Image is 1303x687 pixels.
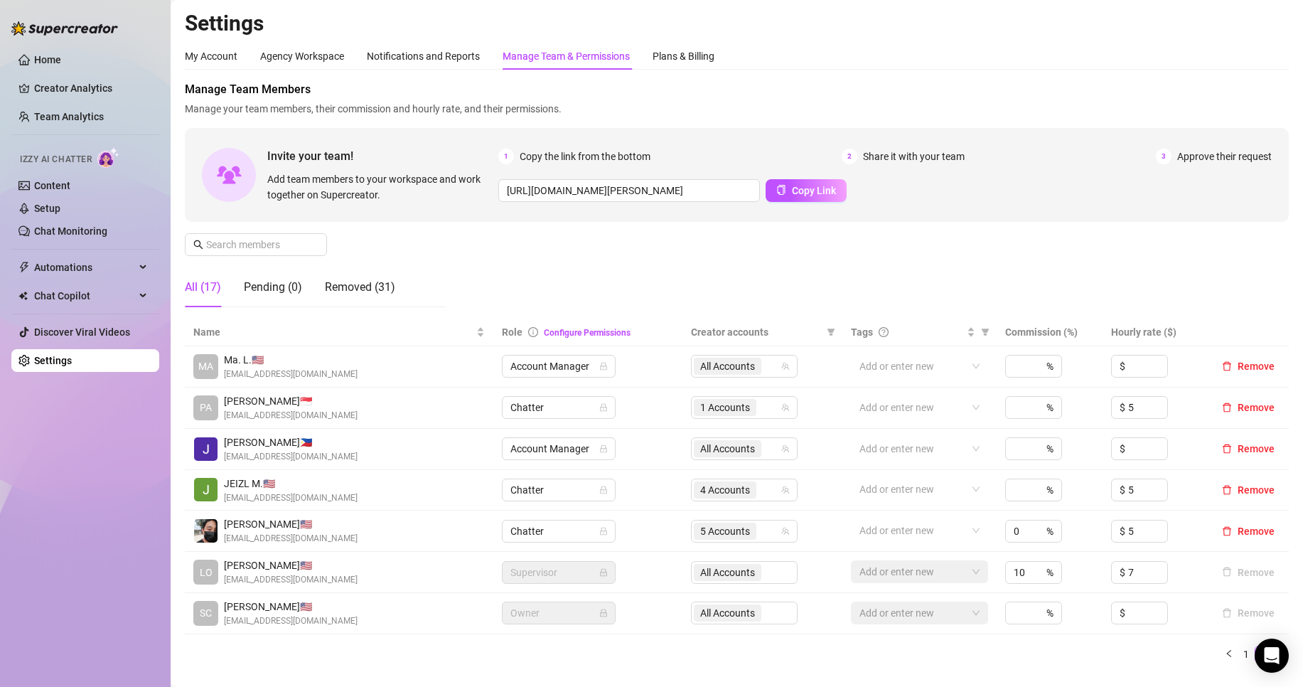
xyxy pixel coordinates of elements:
span: Automations [34,256,135,279]
div: Manage Team & Permissions [503,48,630,64]
span: lock [599,444,608,453]
span: All Accounts [700,441,755,457]
a: Settings [34,355,72,366]
th: Hourly rate ($) [1103,319,1208,346]
span: [EMAIL_ADDRESS][DOMAIN_NAME] [224,491,358,505]
a: Creator Analytics [34,77,148,100]
span: lock [599,609,608,617]
span: [PERSON_NAME] 🇺🇸 [224,558,358,573]
span: Add team members to your workspace and work together on Supercreator. [267,171,493,203]
span: Chatter [510,521,607,542]
span: Copy Link [792,185,836,196]
span: thunderbolt [18,262,30,273]
span: 1 Accounts [694,399,756,416]
span: Name [193,324,473,340]
img: logo-BBDzfeDw.svg [11,21,118,36]
span: 5 Accounts [694,523,756,540]
li: 1 [1238,646,1255,663]
span: delete [1222,485,1232,495]
span: [EMAIL_ADDRESS][DOMAIN_NAME] [224,573,358,587]
div: Notifications and Reports [367,48,480,64]
span: Copy the link from the bottom [520,149,650,164]
a: Content [34,180,70,191]
a: Chat Monitoring [34,225,107,237]
span: All Accounts [694,440,761,457]
button: Copy Link [766,179,847,202]
span: delete [1222,361,1232,371]
button: Remove [1216,564,1280,581]
span: team [781,403,790,412]
span: 5 Accounts [700,523,750,539]
span: info-circle [528,327,538,337]
span: [PERSON_NAME] 🇺🇸 [224,599,358,614]
span: Remove [1238,443,1275,454]
span: lock [599,568,608,577]
span: 2 [842,149,857,164]
button: left [1221,646,1238,663]
span: Remove [1238,484,1275,496]
span: question-circle [879,327,889,337]
img: AI Chatter [97,147,119,168]
span: All Accounts [700,358,755,374]
span: lock [599,403,608,412]
span: delete [1222,444,1232,454]
span: Ma. L. 🇺🇸 [224,352,358,368]
span: team [781,444,790,453]
a: Team Analytics [34,111,104,122]
div: All (17) [185,279,221,296]
span: JEIZL M. 🇺🇸 [224,476,358,491]
span: [EMAIL_ADDRESS][DOMAIN_NAME] [224,532,358,545]
span: Account Manager [510,438,607,459]
a: 1 [1238,646,1254,662]
span: Izzy AI Chatter [20,153,92,166]
button: Remove [1216,523,1280,540]
img: Chat Copilot [18,291,28,301]
span: Remove [1238,526,1275,537]
div: Plans & Billing [653,48,714,64]
span: 4 Accounts [700,482,750,498]
span: All Accounts [694,358,761,375]
button: Remove [1216,358,1280,375]
span: Invite your team! [267,147,498,165]
span: delete [1222,403,1232,412]
a: Home [34,54,61,65]
span: [PERSON_NAME] 🇵🇭 [224,435,358,450]
span: team [781,362,790,371]
span: 1 [498,149,514,164]
span: Role [502,326,522,338]
span: filter [824,321,838,343]
div: Pending (0) [244,279,302,296]
img: john kenneth santillan [194,519,218,543]
div: Open Intercom Messenger [1255,639,1289,673]
span: Account Manager [510,356,607,377]
a: Setup [34,203,60,214]
span: Manage your team members, their commission and hourly rate, and their permissions. [185,101,1289,117]
span: Chatter [510,397,607,418]
span: copy [776,185,786,195]
span: lock [599,486,608,494]
th: Commission (%) [997,319,1102,346]
span: 3 [1156,149,1171,164]
input: Search members [206,237,307,252]
span: search [193,240,203,250]
button: Remove [1216,605,1280,622]
button: Remove [1216,440,1280,457]
span: [EMAIL_ADDRESS][DOMAIN_NAME] [224,368,358,381]
span: [EMAIL_ADDRESS][DOMAIN_NAME] [224,614,358,628]
span: Share it with your team [863,149,965,164]
a: Discover Viral Videos [34,326,130,338]
span: Remove [1238,402,1275,413]
span: delete [1222,526,1232,536]
span: [PERSON_NAME] 🇺🇸 [224,516,358,532]
span: Creator accounts [691,324,821,340]
li: Previous Page [1221,646,1238,663]
span: filter [978,321,992,343]
span: LO [200,565,213,580]
span: [PERSON_NAME] 🇸🇬 [224,393,358,409]
h2: Settings [185,10,1289,37]
span: lock [599,362,608,371]
span: Owner [510,602,607,624]
span: Approve their request [1177,149,1272,164]
div: My Account [185,48,237,64]
span: lock [599,527,608,536]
